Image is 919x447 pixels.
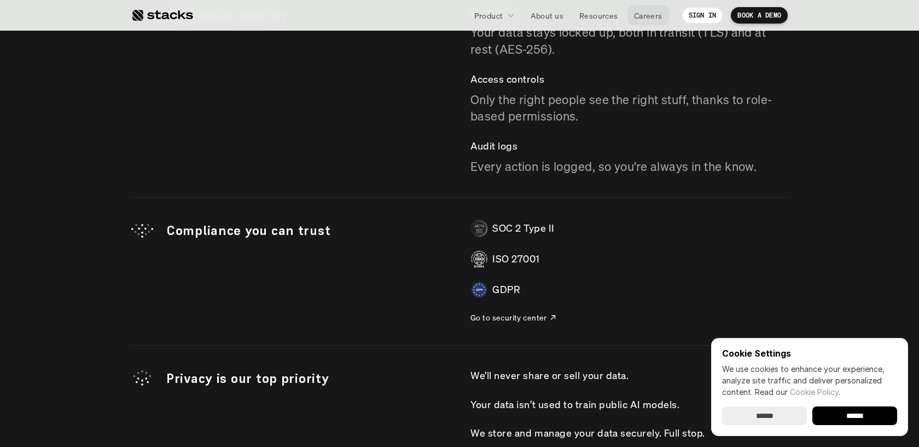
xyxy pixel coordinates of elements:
[470,397,679,412] p: Your data isn’t used to train public AI models.
[492,282,520,297] p: GDPR
[731,7,788,24] a: BOOK A DEMO
[470,312,547,323] p: Go to security center
[470,91,788,125] p: Only the right people see the right stuff, thanks to role-based permissions.
[689,12,717,19] p: SIGN IN
[722,349,897,358] p: Cookie Settings
[470,312,557,323] a: Go to security center
[470,425,705,441] p: We store and manage your data securely. Full stop.
[627,5,669,25] a: Careers
[573,5,625,25] a: Resources
[737,12,781,19] p: BOOK A DEMO
[682,7,723,24] a: SIGN IN
[470,158,788,175] p: Every action is logged, so you’re always in the know.
[790,387,839,397] a: Cookie Policy
[474,10,503,21] p: Product
[524,5,570,25] a: About us
[634,10,662,21] p: Careers
[129,254,177,261] a: Privacy Policy
[492,251,540,267] p: ISO 27001
[722,363,897,398] p: We use cookies to enhance your experience, analyze site traffic and deliver personalized content.
[166,221,449,240] p: Compliance you can trust
[531,10,563,21] p: About us
[492,220,555,236] p: SOC 2 Type II
[166,369,449,388] p: Privacy is our top priority
[470,138,788,154] p: Audit logs
[579,10,618,21] p: Resources
[470,24,788,58] p: Your data stays locked up, both in transit (TLS) and at rest (AES-256).
[470,368,629,383] p: We’ll never share or sell your data.
[755,387,840,397] span: Read our .
[470,71,788,87] p: Access controls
